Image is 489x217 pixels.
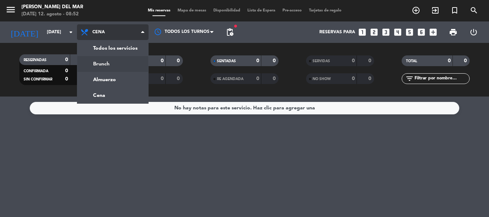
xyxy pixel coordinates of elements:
[161,76,164,81] strong: 0
[244,9,279,13] span: Lista de Espera
[233,24,238,28] span: fiber_manual_record
[470,6,478,15] i: search
[77,56,148,72] a: Brunch
[414,75,469,83] input: Filtrar por nombre...
[217,59,236,63] span: SENTADAS
[393,28,402,37] i: looks_4
[21,11,83,18] div: [DATE] 12. agosto - 08:52
[313,77,331,81] span: NO SHOW
[469,28,478,36] i: power_settings_new
[405,74,414,83] i: filter_list
[65,68,68,73] strong: 0
[24,78,52,81] span: SIN CONFIRMAR
[273,76,277,81] strong: 0
[449,28,457,36] span: print
[256,58,259,63] strong: 0
[21,4,83,11] div: [PERSON_NAME] del Mar
[352,58,355,63] strong: 0
[448,58,451,63] strong: 0
[463,21,484,43] div: LOG OUT
[381,28,391,37] i: looks_3
[177,58,181,63] strong: 0
[77,88,148,103] a: Cena
[24,69,48,73] span: CONFIRMADA
[369,28,379,37] i: looks_two
[24,58,47,62] span: RESERVADAS
[217,77,243,81] span: RE AGENDADA
[431,6,440,15] i: exit_to_app
[144,9,174,13] span: Mis reservas
[319,30,355,35] span: Reservas para
[65,77,68,82] strong: 0
[65,57,68,62] strong: 0
[417,28,426,37] i: looks_6
[92,30,105,35] span: Cena
[174,104,315,112] div: No hay notas para este servicio. Haz clic para agregar una
[77,72,148,88] a: Almuerzo
[429,28,438,37] i: add_box
[352,76,355,81] strong: 0
[464,58,468,63] strong: 0
[5,24,43,40] i: [DATE]
[5,4,16,18] button: menu
[368,58,373,63] strong: 0
[5,4,16,15] i: menu
[406,59,417,63] span: TOTAL
[161,58,164,63] strong: 0
[279,9,305,13] span: Pre-acceso
[405,28,414,37] i: looks_5
[256,76,259,81] strong: 0
[412,6,420,15] i: add_circle_outline
[313,59,330,63] span: SERVIDAS
[273,58,277,63] strong: 0
[450,6,459,15] i: turned_in_not
[226,28,234,36] span: pending_actions
[67,28,75,36] i: arrow_drop_down
[177,76,181,81] strong: 0
[358,28,367,37] i: looks_one
[210,9,244,13] span: Disponibilidad
[174,9,210,13] span: Mapa de mesas
[77,40,148,56] a: Todos los servicios
[305,9,345,13] span: Tarjetas de regalo
[368,76,373,81] strong: 0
